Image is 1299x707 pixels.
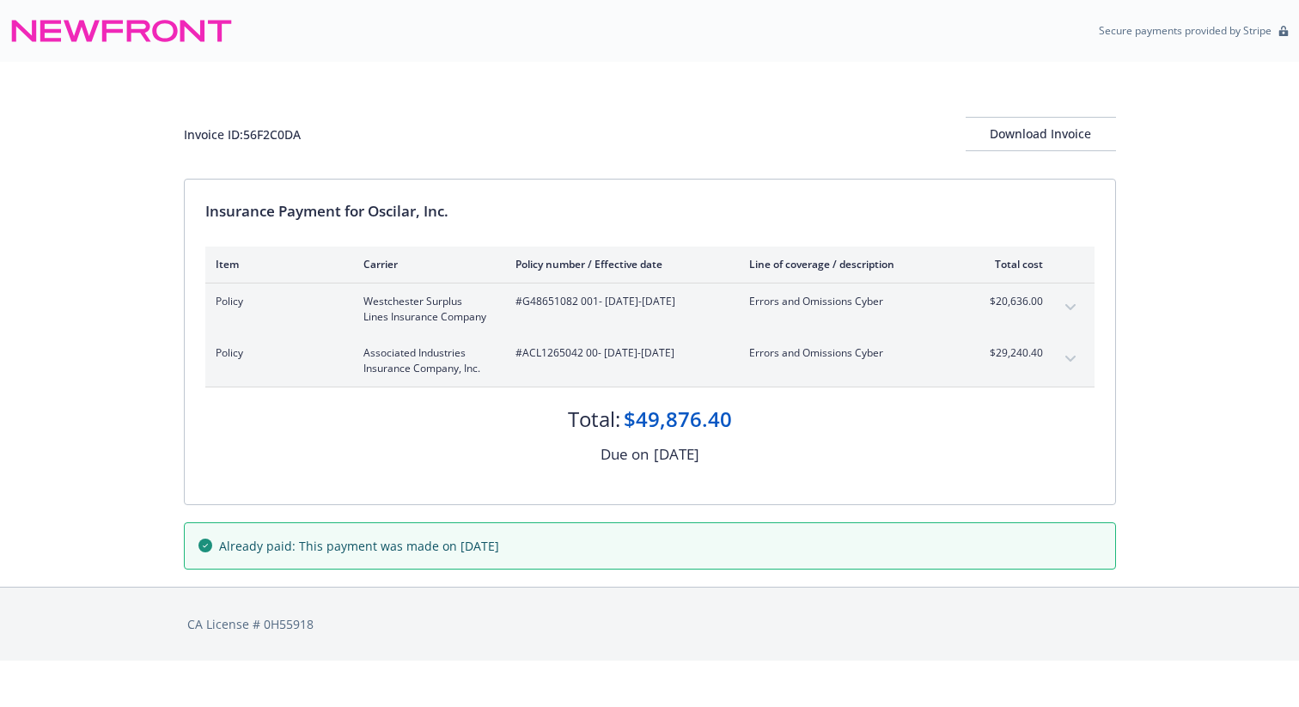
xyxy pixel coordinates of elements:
[363,294,488,325] span: Westchester Surplus Lines Insurance Company
[363,257,488,271] div: Carrier
[219,537,499,555] span: Already paid: This payment was made on [DATE]
[966,117,1116,151] button: Download Invoice
[979,294,1043,309] span: $20,636.00
[363,345,488,376] span: Associated Industries Insurance Company, Inc.
[749,294,951,309] span: Errors and Omissions Cyber
[515,294,722,309] span: #G48651082 001 - [DATE]-[DATE]
[216,257,336,271] div: Item
[979,345,1043,361] span: $29,240.40
[749,345,951,361] span: Errors and Omissions Cyber
[568,405,620,434] div: Total:
[624,405,732,434] div: $49,876.40
[979,257,1043,271] div: Total cost
[1099,23,1272,38] p: Secure payments provided by Stripe
[216,345,336,361] span: Policy
[515,345,722,361] span: #ACL1265042 00 - [DATE]-[DATE]
[601,443,649,466] div: Due on
[749,257,951,271] div: Line of coverage / description
[966,118,1116,150] div: Download Invoice
[205,335,1095,387] div: PolicyAssociated Industries Insurance Company, Inc.#ACL1265042 00- [DATE]-[DATE]Errors and Omissi...
[1057,345,1084,373] button: expand content
[1057,294,1084,321] button: expand content
[184,125,301,143] div: Invoice ID: 56F2C0DA
[515,257,722,271] div: Policy number / Effective date
[187,615,1113,633] div: CA License # 0H55918
[654,443,699,466] div: [DATE]
[205,200,1095,222] div: Insurance Payment for Oscilar, Inc.
[205,283,1095,335] div: PolicyWestchester Surplus Lines Insurance Company#G48651082 001- [DATE]-[DATE]Errors and Omission...
[216,294,336,309] span: Policy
